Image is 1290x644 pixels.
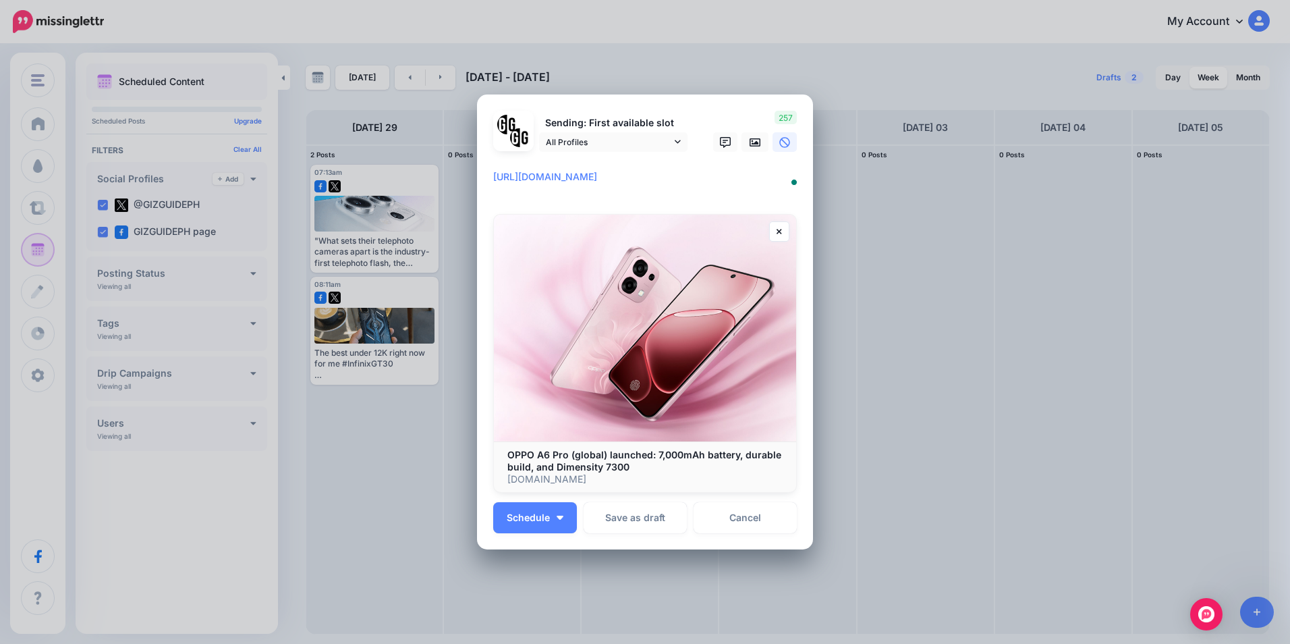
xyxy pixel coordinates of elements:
[539,132,688,152] a: All Profiles
[507,473,783,485] p: [DOMAIN_NAME]
[557,516,563,520] img: arrow-down-white.png
[510,128,530,148] img: JT5sWCfR-79925.png
[775,111,797,124] span: 257
[546,135,671,149] span: All Profiles
[494,215,796,441] img: OPPO A6 Pro (global) launched: 7,000mAh battery, durable build, and Dimensity 7300
[694,502,797,533] a: Cancel
[497,115,517,134] img: 353459792_649996473822713_4483302954317148903_n-bsa138318.png
[493,502,577,533] button: Schedule
[1190,598,1223,630] div: Open Intercom Messenger
[507,449,781,473] b: OPPO A6 Pro (global) launched: 7,000mAh battery, durable build, and Dimensity 7300
[584,502,687,533] button: Save as draft
[493,169,804,195] textarea: To enrich screen reader interactions, please activate Accessibility in Grammarly extension settings
[539,115,688,131] p: Sending: First available slot
[507,513,550,522] span: Schedule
